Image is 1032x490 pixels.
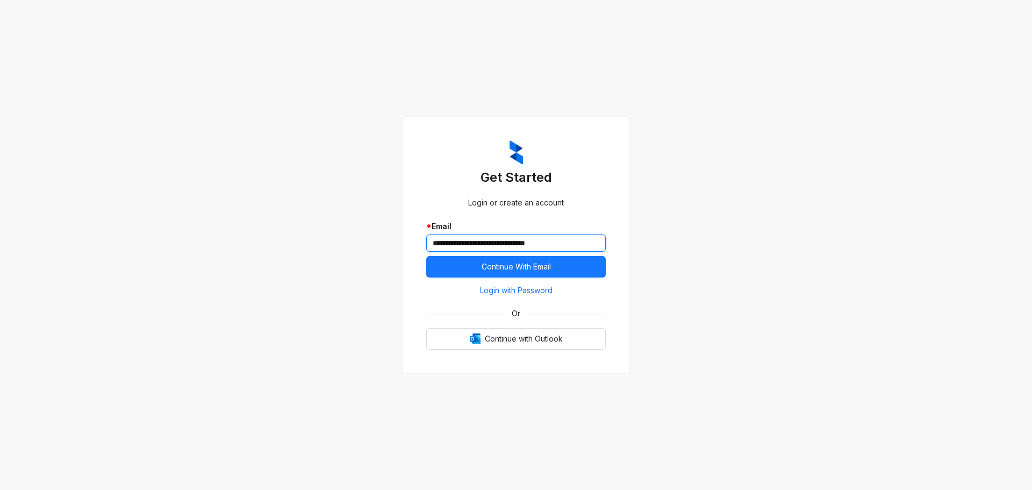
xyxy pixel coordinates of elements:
h3: Get Started [426,169,606,186]
button: OutlookContinue with Outlook [426,328,606,350]
span: Continue With Email [482,261,551,273]
span: Or [504,308,528,319]
div: Email [426,221,606,232]
button: Login with Password [426,282,606,299]
span: Continue with Outlook [485,333,563,345]
div: Login or create an account [426,197,606,209]
img: ZumaIcon [510,140,523,165]
span: Login with Password [480,285,553,296]
img: Outlook [470,333,481,344]
button: Continue With Email [426,256,606,278]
